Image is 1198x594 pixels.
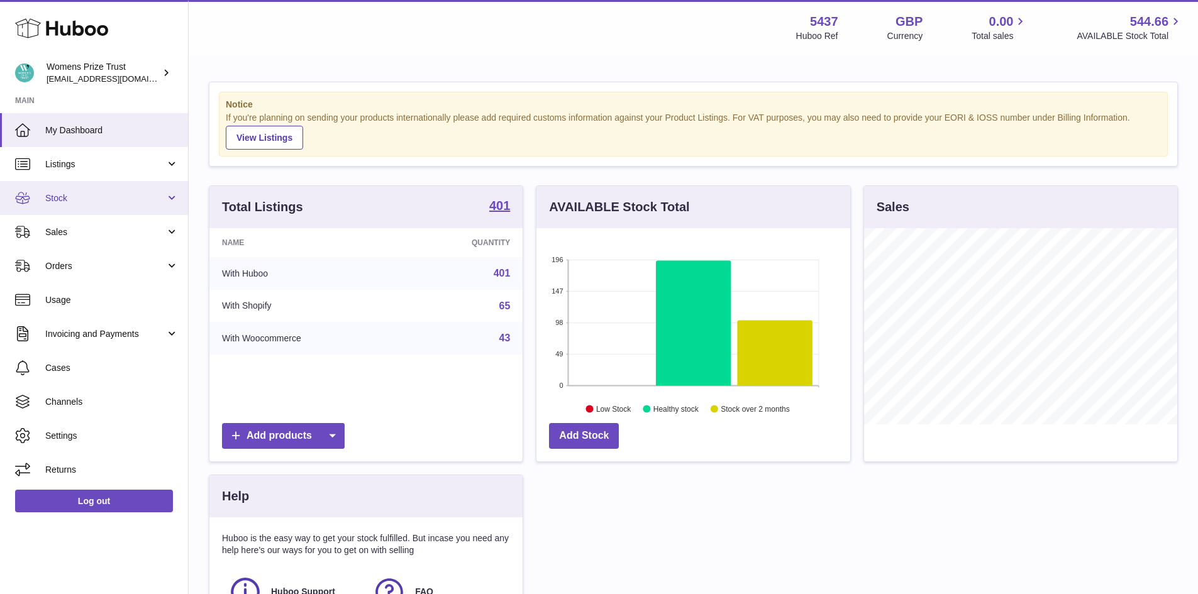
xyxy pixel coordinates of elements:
[810,13,838,30] strong: 5437
[45,158,165,170] span: Listings
[226,126,303,150] a: View Listings
[549,199,689,216] h3: AVAILABLE Stock Total
[653,404,699,413] text: Healthy stock
[556,350,563,358] text: 49
[721,404,790,413] text: Stock over 2 months
[15,490,173,512] a: Log out
[989,13,1014,30] span: 0.00
[226,99,1161,111] strong: Notice
[1077,13,1183,42] a: 544.66 AVAILABLE Stock Total
[45,294,179,306] span: Usage
[222,199,303,216] h3: Total Listings
[45,124,179,136] span: My Dashboard
[796,30,838,42] div: Huboo Ref
[45,260,165,272] span: Orders
[209,322,404,355] td: With Woocommerce
[222,488,249,505] h3: Help
[226,112,1161,150] div: If you're planning on sending your products internationally please add required customs informati...
[47,74,185,84] span: [EMAIL_ADDRESS][DOMAIN_NAME]
[209,257,404,290] td: With Huboo
[1077,30,1183,42] span: AVAILABLE Stock Total
[45,328,165,340] span: Invoicing and Payments
[15,63,34,82] img: info@womensprizeforfiction.co.uk
[45,464,179,476] span: Returns
[972,13,1028,42] a: 0.00 Total sales
[896,13,923,30] strong: GBP
[596,404,631,413] text: Low Stock
[556,319,563,326] text: 98
[404,228,523,257] th: Quantity
[877,199,909,216] h3: Sales
[47,61,160,85] div: Womens Prize Trust
[549,423,619,449] a: Add Stock
[209,228,404,257] th: Name
[45,430,179,442] span: Settings
[45,396,179,408] span: Channels
[499,333,511,343] a: 43
[499,300,511,311] a: 65
[489,199,510,214] a: 401
[489,199,510,212] strong: 401
[45,192,165,204] span: Stock
[552,287,563,295] text: 147
[494,268,511,278] a: 401
[45,226,165,238] span: Sales
[209,290,404,322] td: With Shopify
[972,30,1028,42] span: Total sales
[222,423,345,449] a: Add products
[560,382,563,389] text: 0
[887,30,923,42] div: Currency
[1130,13,1168,30] span: 544.66
[45,362,179,374] span: Cases
[552,256,563,263] text: 196
[222,532,510,556] p: Huboo is the easy way to get your stock fulfilled. But incase you need any help here's our ways f...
